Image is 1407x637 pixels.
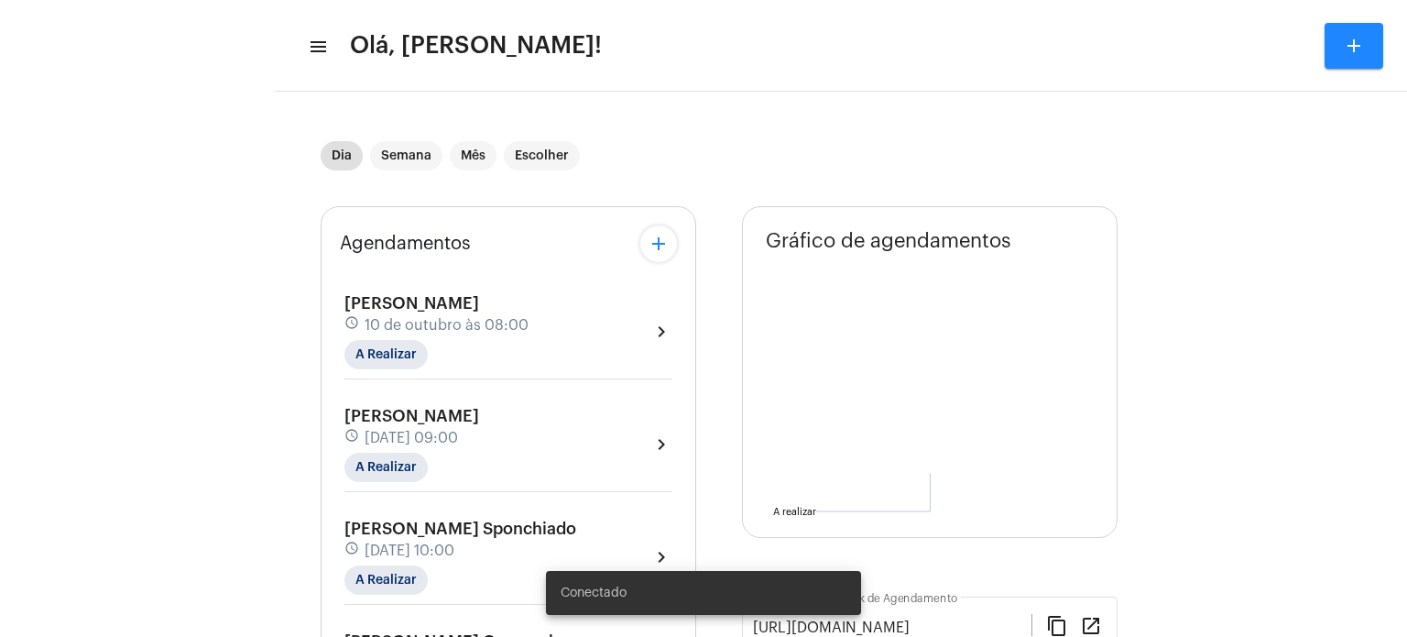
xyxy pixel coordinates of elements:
[344,453,428,482] mat-chip: A Realizar
[766,230,1011,252] span: Gráfico de agendamentos
[344,408,479,424] span: [PERSON_NAME]
[370,141,442,170] mat-chip: Semana
[321,141,363,170] mat-chip: Dia
[365,430,458,446] span: [DATE] 09:00
[773,507,816,517] text: A realizar
[1343,35,1365,57] mat-icon: add
[650,434,672,456] mat-icon: chevron_right
[365,543,454,559] span: [DATE] 10:00
[344,541,361,561] mat-icon: schedule
[561,584,627,602] span: Conectado
[308,36,326,58] mat-icon: sidenav icon
[344,315,361,335] mat-icon: schedule
[340,234,471,254] span: Agendamentos
[344,295,479,312] span: [PERSON_NAME]
[648,233,670,255] mat-icon: add
[1080,614,1102,636] mat-icon: open_in_new
[504,141,580,170] mat-chip: Escolher
[344,428,361,448] mat-icon: schedule
[650,321,672,343] mat-icon: chevron_right
[1046,614,1068,636] mat-icon: content_copy
[350,31,602,60] span: Olá, [PERSON_NAME]!
[650,546,672,568] mat-icon: chevron_right
[344,340,428,369] mat-chip: A Realizar
[344,521,576,537] span: [PERSON_NAME] Sponchiado
[365,317,529,334] span: 10 de outubro às 08:00
[344,566,428,595] mat-chip: A Realizar
[450,141,496,170] mat-chip: Mês
[753,620,1031,636] input: Link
